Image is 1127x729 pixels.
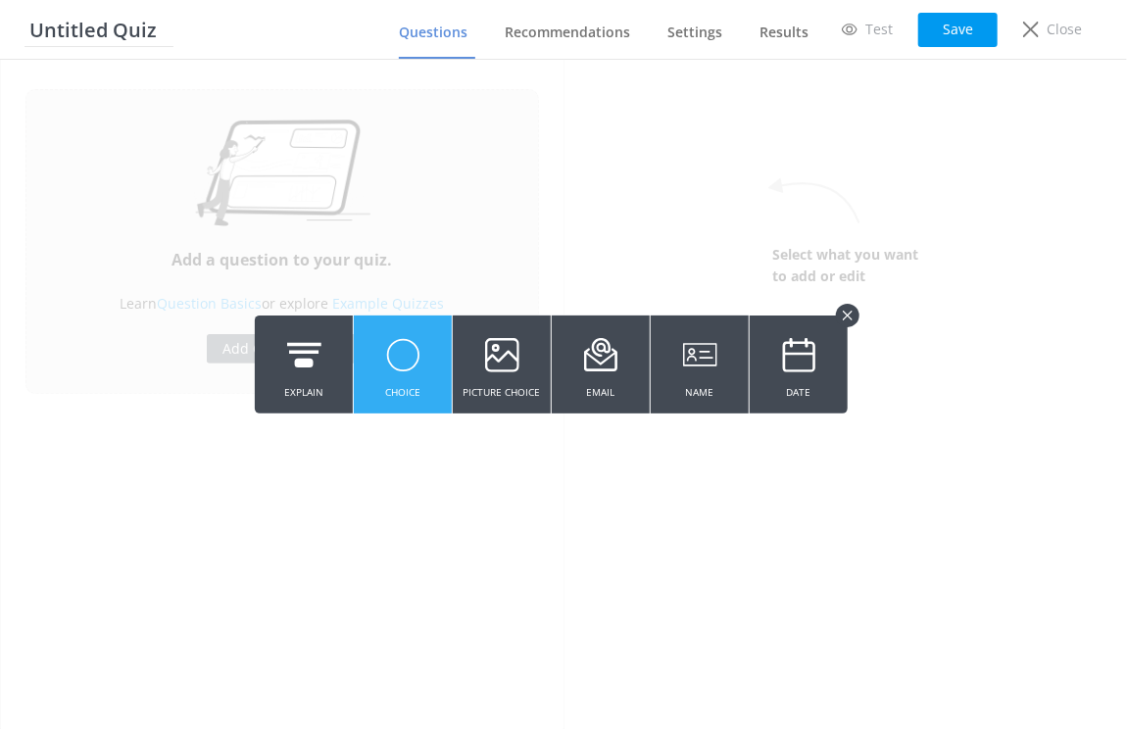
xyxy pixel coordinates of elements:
button: Email [552,316,650,413]
button: Date [750,316,848,413]
a: Test [828,13,906,46]
span: Settings [667,23,722,42]
span: Results [759,23,808,42]
button: Explain [255,316,353,413]
button: Picture Choice [453,316,551,413]
span: Questions [399,23,467,42]
button: Name [651,316,749,413]
span: Recommendations [505,23,630,42]
button: Choice [354,316,452,413]
button: Save [918,13,998,47]
p: Close [1047,19,1082,40]
p: Test [865,19,893,40]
